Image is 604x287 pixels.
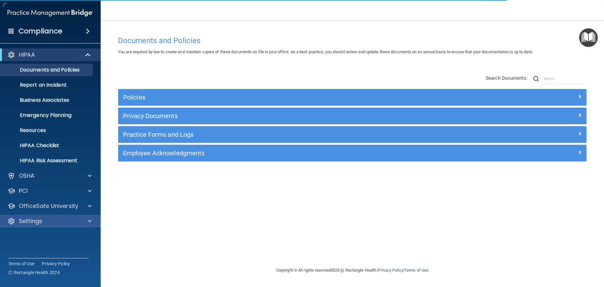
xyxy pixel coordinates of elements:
[378,268,403,273] a: Privacy Policy
[4,112,90,118] p: Emergency Planning
[123,111,582,121] a: Privacy Documents
[19,172,35,180] p: OSHA
[4,82,90,88] p: Report an Incident
[486,75,528,81] span: Search Documents:
[8,202,92,210] a: OfficeSafe University
[4,67,90,73] p: Documents and Policies
[19,187,28,195] p: PCI
[19,217,42,225] p: Settings
[19,27,62,36] h4: Compliance
[123,129,582,140] a: Practice Forms and Logs
[8,261,34,267] a: Terms of Use
[123,131,465,138] h5: Practice Forms and Logs
[8,172,92,180] a: OSHA
[123,92,582,102] a: Policies
[8,51,91,59] a: HIPAA
[123,94,465,101] h5: Policies
[19,202,78,210] p: OfficeSafe University
[118,49,533,54] span: You are required by law to create and maintain copies of these documents on file in your office. ...
[4,158,90,164] p: HIPAA Risk Assessment
[19,51,35,59] p: HIPAA
[404,268,428,273] a: Terms of Use
[4,142,90,149] p: HIPAA Checklist
[8,187,92,195] a: PCI
[123,112,465,119] h5: Privacy Documents
[8,217,92,225] a: Settings
[8,269,60,276] span: Ⓒ Rectangle Health 2024
[544,74,587,83] input: Search
[123,148,582,158] a: Employee Acknowledgments
[123,150,465,157] h5: Employee Acknowledgments
[579,28,598,47] button: Open Resource Center
[8,7,93,19] img: PMB logo
[42,261,70,267] a: Privacy Policy
[495,242,596,267] iframe: Drift Widget Chat Controller
[4,97,90,103] p: Business Associates
[238,260,467,280] div: Copyright © All rights reserved 2025 @ Rectangle Health | |
[4,127,90,134] p: Resources
[533,76,539,82] img: ic-search.3b580494.png
[118,37,587,45] h4: Documents and Policies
